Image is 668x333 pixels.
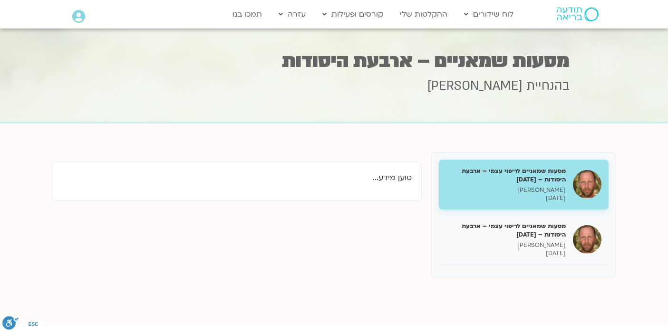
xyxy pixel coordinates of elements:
[446,241,566,249] p: [PERSON_NAME]
[573,170,601,199] img: מסעות שמאניים לריפוי עצמי – ארבעת היסודות – 1.9.25
[446,249,566,257] p: [DATE]
[446,222,566,239] h5: מסעות שמאניים לריפוי עצמי – ארבעת היסודות – [DATE]
[446,194,566,202] p: [DATE]
[526,77,570,95] span: בהנחיית
[274,5,310,23] a: עזרה
[99,52,570,70] h1: מסעות שמאניים – ארבעת היסודות
[318,5,388,23] a: קורסים ופעילות
[557,7,599,21] img: תודעה בריאה
[62,171,412,184] p: טוען מידע...
[228,5,267,23] a: תמכו בנו
[395,5,452,23] a: ההקלטות שלי
[427,77,523,95] span: [PERSON_NAME]
[446,167,566,184] h5: מסעות שמאניים לריפוי עצמי – ארבעת היסודות – [DATE]
[573,225,601,254] img: מסעות שמאניים לריפוי עצמי – ארבעת היסודות – 8.9.25
[459,5,518,23] a: לוח שידורים
[446,186,566,194] p: [PERSON_NAME]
